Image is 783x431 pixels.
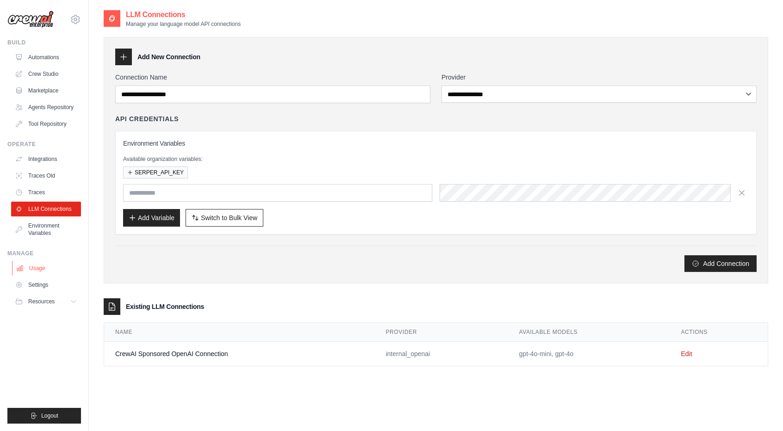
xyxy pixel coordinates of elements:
a: Settings [11,277,81,292]
p: Available organization variables: [123,155,749,163]
label: Provider [441,73,757,82]
button: SERPER_API_KEY [123,166,188,179]
a: Traces [11,185,81,200]
a: Automations [11,50,81,65]
div: Manage [7,250,81,257]
a: Environment Variables [11,218,81,240]
a: Crew Studio [11,67,81,81]
p: Manage your language model API connections [126,20,241,28]
h4: API Credentials [115,114,179,123]
th: Provider [374,323,508,342]
span: Logout [41,412,58,419]
td: internal_openai [374,342,508,366]
button: Add Variable [123,209,180,227]
h3: Existing LLM Connections [126,302,204,311]
img: Logo [7,11,54,28]
div: Build [7,39,81,46]
span: Switch to Bulk View [201,213,257,222]
th: Actions [670,323,768,342]
a: Agents Repository [11,100,81,115]
a: LLM Connections [11,202,81,216]
h2: LLM Connections [126,9,241,20]
h3: Add New Connection [137,52,200,62]
th: Name [104,323,374,342]
span: Resources [28,298,55,305]
div: Operate [7,141,81,148]
button: Add Connection [684,255,757,272]
h3: Environment Variables [123,139,749,148]
button: Resources [11,294,81,309]
td: gpt-4o-mini, gpt-4o [508,342,670,366]
button: Switch to Bulk View [186,209,263,227]
td: CrewAI Sponsored OpenAI Connection [104,342,374,366]
a: Usage [12,261,82,276]
a: Traces Old [11,168,81,183]
a: Edit [681,350,692,357]
th: Available Models [508,323,670,342]
button: Logout [7,408,81,424]
label: Connection Name [115,73,430,82]
a: Integrations [11,152,81,166]
a: Marketplace [11,83,81,98]
a: Tool Repository [11,117,81,131]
